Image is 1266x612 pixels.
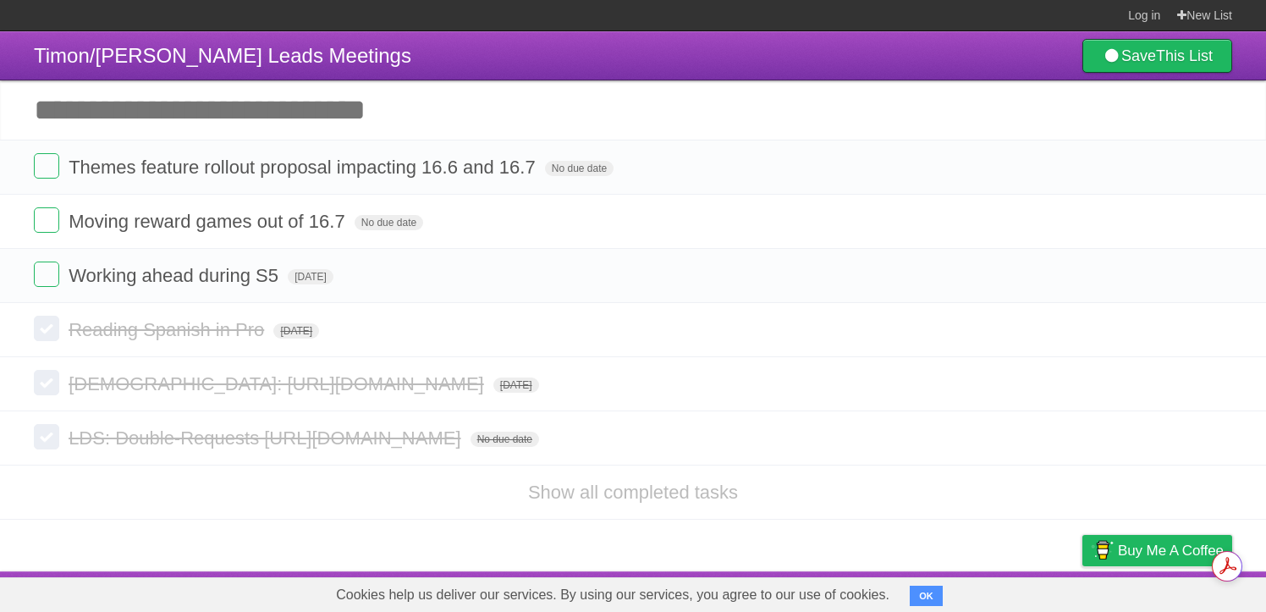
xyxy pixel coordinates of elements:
span: Themes feature rollout proposal impacting 16.6 and 16.7 [69,157,540,178]
span: Working ahead during S5 [69,265,283,286]
img: Buy me a coffee [1091,536,1114,565]
a: About [857,576,893,608]
span: [DEMOGRAPHIC_DATA]: [URL][DOMAIN_NAME] [69,373,488,394]
label: Done [34,262,59,287]
span: No due date [545,161,614,176]
a: Developers [913,576,982,608]
label: Done [34,316,59,341]
span: [DATE] [273,323,319,339]
b: This List [1156,47,1213,64]
span: Moving reward games out of 16.7 [69,211,350,232]
span: No due date [471,432,539,447]
label: Done [34,153,59,179]
label: Done [34,370,59,395]
a: Terms [1003,576,1040,608]
span: Timon/[PERSON_NAME] Leads Meetings [34,44,411,67]
span: Cookies help us deliver our services. By using our services, you agree to our use of cookies. [319,578,906,612]
span: Buy me a coffee [1118,536,1224,565]
span: [DATE] [288,269,333,284]
span: [DATE] [493,378,539,393]
a: Buy me a coffee [1082,535,1232,566]
a: Privacy [1060,576,1104,608]
a: Suggest a feature [1126,576,1232,608]
span: Reading Spanish in Pro [69,319,268,340]
span: LDS: Double-Requests [URL][DOMAIN_NAME] [69,427,465,449]
a: Show all completed tasks [528,482,738,503]
a: SaveThis List [1082,39,1232,73]
span: No due date [355,215,423,230]
button: OK [910,586,943,606]
label: Done [34,424,59,449]
label: Done [34,207,59,233]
